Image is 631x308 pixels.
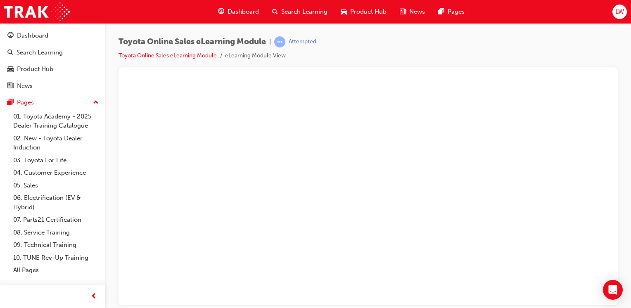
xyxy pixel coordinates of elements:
a: 10. TUNE Rev-Up Training [10,251,102,264]
a: 09. Technical Training [10,239,102,251]
a: 03. Toyota For Life [10,154,102,167]
span: learningRecordVerb_ATTEMPT-icon [274,36,285,47]
span: | [269,37,271,47]
img: Trak [4,2,70,21]
a: pages-iconPages [432,3,471,20]
a: Search Learning [3,45,102,60]
a: 06. Electrification (EV & Hybrid) [10,192,102,213]
span: Product Hub [350,7,387,17]
a: 07. Parts21 Certification [10,213,102,226]
span: guage-icon [218,7,224,17]
button: Pages [3,95,102,110]
a: Toyota Online Sales eLearning Module [119,52,217,59]
li: eLearning Module View [225,51,286,61]
a: News [3,78,102,94]
span: pages-icon [7,99,14,107]
span: Search Learning [281,7,327,17]
span: News [409,7,425,17]
a: Dashboard [3,28,102,43]
a: 02. New - Toyota Dealer Induction [10,132,102,154]
span: search-icon [272,7,278,17]
a: 04. Customer Experience [10,166,102,179]
a: All Pages [10,264,102,277]
div: Dashboard [17,31,48,40]
span: Dashboard [228,7,259,17]
a: news-iconNews [393,3,432,20]
div: Pages [17,98,34,107]
div: Search Learning [17,48,63,57]
button: DashboardSearch LearningProduct HubNews [3,26,102,95]
button: LW [612,5,627,19]
span: car-icon [341,7,347,17]
span: Pages [448,7,465,17]
span: car-icon [7,66,14,73]
span: Toyota Online Sales eLearning Module [119,37,266,47]
span: news-icon [7,83,14,90]
a: Product Hub [3,62,102,77]
span: LW [615,7,624,17]
a: guage-iconDashboard [211,3,266,20]
span: search-icon [7,49,13,57]
a: 01. Toyota Academy - 2025 Dealer Training Catalogue [10,110,102,132]
a: 08. Service Training [10,226,102,239]
div: Product Hub [17,64,53,74]
div: Attempted [289,38,316,46]
span: guage-icon [7,32,14,40]
span: up-icon [93,97,99,108]
a: car-iconProduct Hub [334,3,393,20]
div: News [17,81,33,91]
span: prev-icon [91,291,97,302]
span: news-icon [400,7,406,17]
a: search-iconSearch Learning [266,3,334,20]
div: Open Intercom Messenger [603,280,623,300]
span: pages-icon [438,7,444,17]
a: 05. Sales [10,179,102,192]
